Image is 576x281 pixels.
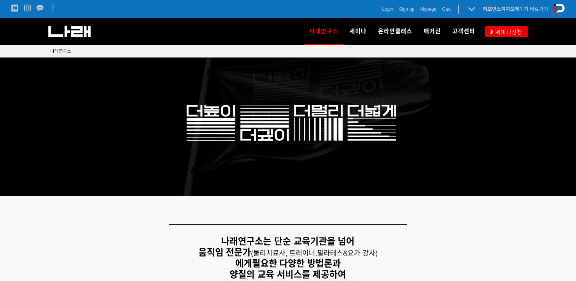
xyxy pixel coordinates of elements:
span: 필라테스&요가 강사) [317,249,378,257]
strong: 움직임 전문가 [198,247,251,257]
strong: 필요한 다양한 방법론과 [252,258,341,268]
a: 매거진 [418,18,447,45]
a: Cart [442,5,451,13]
strong: 나래연구소는 단순 교육기관을 넘어 [221,236,354,246]
span: 나래연구소 [310,25,338,37]
a: 고객센터 [447,18,481,45]
a: 퍼포먼스피지오페이지 바로가기 [483,6,548,12]
span: ( [251,249,317,257]
strong: 퍼포먼스피지오 [483,6,515,12]
a: Sign up [399,5,415,13]
strong: 에게 [235,258,252,268]
a: 세미나 [344,18,372,45]
a: Login [382,5,393,13]
span: 세미나 [349,28,367,35]
a: 온라인클래스 [372,18,418,45]
span: 고객센터 [452,28,475,35]
a: Mypage [420,5,437,13]
a: 나래연구소 [304,18,344,45]
a: 나래연구소 [50,48,71,55]
span: 나래연구소 [50,49,71,54]
span: 물리치료사, 트레이너, [253,249,317,257]
strong: 양질의 교육 서비스를 제공하여 [230,269,346,279]
span: 온라인클래스 [378,28,412,35]
span: 매거진 [424,28,441,35]
span: 세미나신청 [493,28,522,36]
a: 세미나신청 [485,26,528,37]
